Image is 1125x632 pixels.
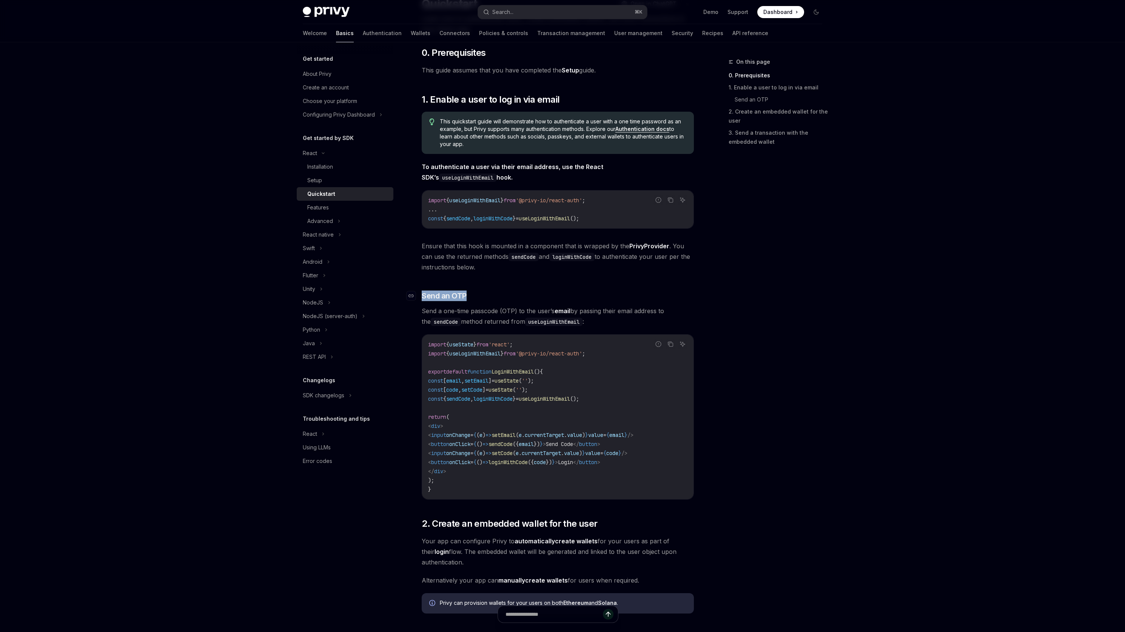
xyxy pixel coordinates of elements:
a: Recipes [702,24,723,42]
span: , [470,395,473,402]
div: React [303,429,317,438]
a: Features [297,201,393,214]
span: ] [489,377,492,384]
span: '@privy-io/react-auth' [516,350,582,357]
a: Policies & controls [479,24,528,42]
span: Ensure that this hook is mounted in a component that is wrapped by the . You can use the returned... [422,241,694,272]
span: useState [489,386,513,393]
div: SDK changelogs [303,391,344,400]
span: > [440,423,443,429]
span: = [516,215,519,222]
div: Choose your platform [303,97,357,106]
span: } [585,432,588,438]
div: React native [303,230,334,239]
div: Error codes [303,457,332,466]
span: input [431,450,446,457]
a: Setup [562,66,579,74]
span: ( [446,414,449,420]
a: Navigate to header [407,291,422,301]
button: React native [297,228,393,241]
button: Copy the contents from the code block [666,195,675,205]
span: return [428,414,446,420]
div: Android [303,257,322,266]
span: } [428,486,431,493]
span: ); [428,477,434,484]
span: function [467,368,492,375]
span: < [428,459,431,466]
span: sendCode [489,441,513,447]
span: Send a one-time passcode (OTP) to the user’s by passing their email address to the method returne... [422,306,694,327]
a: Welcome [303,24,327,42]
a: Demo [703,8,718,16]
span: () [534,368,540,375]
a: 3. Send a transaction with the embedded wallet [729,127,828,148]
h5: Get started [303,54,333,63]
span: = [492,377,495,384]
span: const [428,386,443,393]
span: setCode [492,450,513,457]
span: value [564,450,579,457]
span: ( [476,432,479,438]
button: Python [297,323,393,337]
div: Privy can provision wallets for your users on both and . [440,599,686,607]
strong: email [555,307,570,315]
div: Search... [492,8,513,17]
span: div [431,423,440,429]
span: value [585,450,600,457]
span: . [561,450,564,457]
span: 2. Create an embedded wallet for the user [422,518,597,530]
span: useLoginWithEmail [519,215,570,222]
span: e [479,450,482,457]
span: }) [534,441,540,447]
span: < [428,432,431,438]
span: currentTarget [522,450,561,457]
svg: Info [429,600,437,607]
span: = [516,395,519,402]
span: This quickstart guide will demonstrate how to authenticate a user with a one time password as an ... [440,118,686,148]
button: React [297,427,393,441]
span: email [519,441,534,447]
span: { [473,450,476,457]
a: Using LLMs [297,441,393,454]
span: () [476,459,482,466]
span: { [473,441,476,447]
span: { [443,395,446,402]
span: > [555,459,558,466]
span: < [428,450,431,457]
a: Send an OTP [729,94,828,106]
span: loginWithCode [489,459,528,466]
span: } [473,341,476,348]
span: ⌘ K [635,9,643,15]
span: useState [495,377,519,384]
span: > [443,468,446,475]
div: Create an account [303,83,349,92]
button: SDK changelogs [297,389,393,402]
a: About Privy [297,67,393,81]
span: ({ [513,441,519,447]
span: ; [582,197,585,204]
span: e [516,450,519,457]
span: ... [428,206,437,213]
div: NodeJS (server-auth) [303,312,358,321]
a: Installation [297,160,393,174]
span: = [470,450,473,457]
span: </ [573,441,579,447]
a: Create an account [297,81,393,94]
div: Unity [303,284,315,294]
span: . [522,432,525,438]
a: Basics [336,24,354,42]
span: const [428,377,443,384]
span: [ [443,386,446,393]
span: button [431,441,449,447]
span: On this page [736,57,770,66]
code: useLoginWithEmail [439,174,496,182]
button: Report incorrect code [653,339,663,349]
div: Configuring Privy Dashboard [303,110,375,119]
span: => [482,459,489,466]
span: setEmail [492,432,516,438]
span: [ [443,377,446,384]
span: (); [570,215,579,222]
button: Advanced [297,214,393,228]
strong: Ethereum [563,600,589,606]
button: Swift [297,241,393,255]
